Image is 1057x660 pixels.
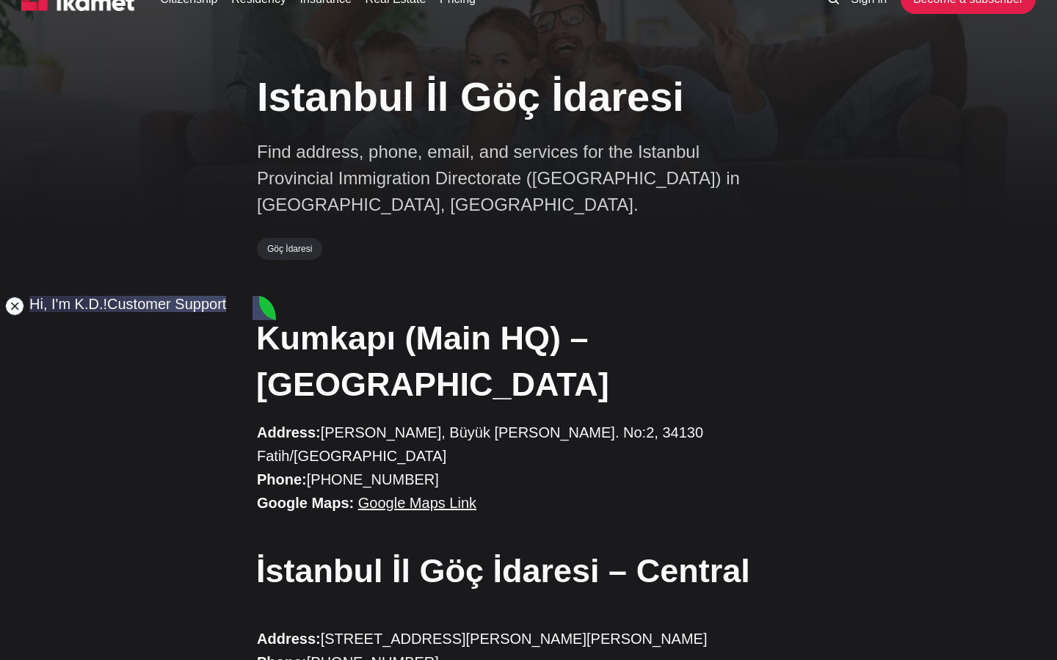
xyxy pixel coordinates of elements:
a: Google Maps Link [358,495,476,511]
strong: Address: [257,424,321,440]
a: Göç İdaresi [257,238,322,260]
strong: Address: [257,631,321,647]
p: Find address, phone, email, and services for the Istanbul Provincial Immigration Directorate ([GE... [257,139,771,218]
strong: Phone: [257,471,307,487]
p: [PERSON_NAME], Büyük [PERSON_NAME]. No:2, 34130 Fatih/[GEOGRAPHIC_DATA] [PHONE_NUMBER] [257,421,800,515]
strong: Google Maps: [257,495,354,511]
h2: İstanbul İl Göç İdaresi – Central [256,548,799,594]
h1: Istanbul İl Göç İdaresi [257,72,800,121]
h2: Kumkapı (Main HQ) – [GEOGRAPHIC_DATA] [256,315,799,407]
